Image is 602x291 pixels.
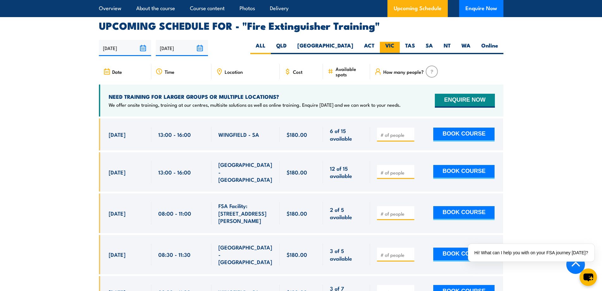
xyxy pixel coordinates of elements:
[99,21,503,30] h2: UPCOMING SCHEDULE FOR - "Fire Extinguisher Training"
[380,252,412,258] input: # of people
[380,42,400,54] label: VIC
[293,69,302,74] span: Cost
[330,127,363,142] span: 6 of 15 available
[330,247,363,262] span: 3 of 5 available
[109,251,125,258] span: [DATE]
[158,251,191,258] span: 08:30 - 11:30
[109,210,125,217] span: [DATE]
[165,69,174,74] span: Time
[433,206,495,220] button: BOOK COURSE
[287,210,307,217] span: $180.00
[433,165,495,179] button: BOOK COURSE
[109,93,401,100] h4: NEED TRAINING FOR LARGER GROUPS OR MULTIPLE LOCATIONS?
[420,42,438,54] label: SA
[156,40,208,56] input: To date
[380,169,412,176] input: # of people
[287,168,307,176] span: $180.00
[292,42,359,54] label: [GEOGRAPHIC_DATA]
[380,132,412,138] input: # of people
[433,248,495,262] button: BOOK COURSE
[158,168,191,176] span: 13:00 - 16:00
[438,42,456,54] label: NT
[109,168,125,176] span: [DATE]
[580,269,597,286] button: chat-button
[158,210,191,217] span: 08:00 - 11:00
[218,202,273,224] span: FSA Facility: [STREET_ADDRESS][PERSON_NAME]
[435,94,495,108] button: ENQUIRE NOW
[476,42,503,54] label: Online
[359,42,380,54] label: ACT
[218,131,259,138] span: WINGFIELD - SA
[330,206,363,221] span: 2 of 5 available
[287,251,307,258] span: $180.00
[383,69,424,74] span: How many people?
[271,42,292,54] label: QLD
[330,165,363,180] span: 12 of 15 available
[158,131,191,138] span: 13:00 - 16:00
[109,131,125,138] span: [DATE]
[99,40,151,56] input: From date
[250,42,271,54] label: ALL
[109,102,401,108] p: We offer onsite training, training at our centres, multisite solutions as well as online training...
[112,69,122,74] span: Date
[218,244,273,266] span: [GEOGRAPHIC_DATA] - [GEOGRAPHIC_DATA]
[456,42,476,54] label: WA
[433,128,495,142] button: BOOK COURSE
[336,66,366,77] span: Available spots
[287,131,307,138] span: $180.00
[468,244,594,262] div: Hi! What can I help you with on your FSA journey [DATE]?
[225,69,243,74] span: Location
[380,211,412,217] input: # of people
[400,42,420,54] label: TAS
[218,161,273,183] span: [GEOGRAPHIC_DATA] - [GEOGRAPHIC_DATA]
